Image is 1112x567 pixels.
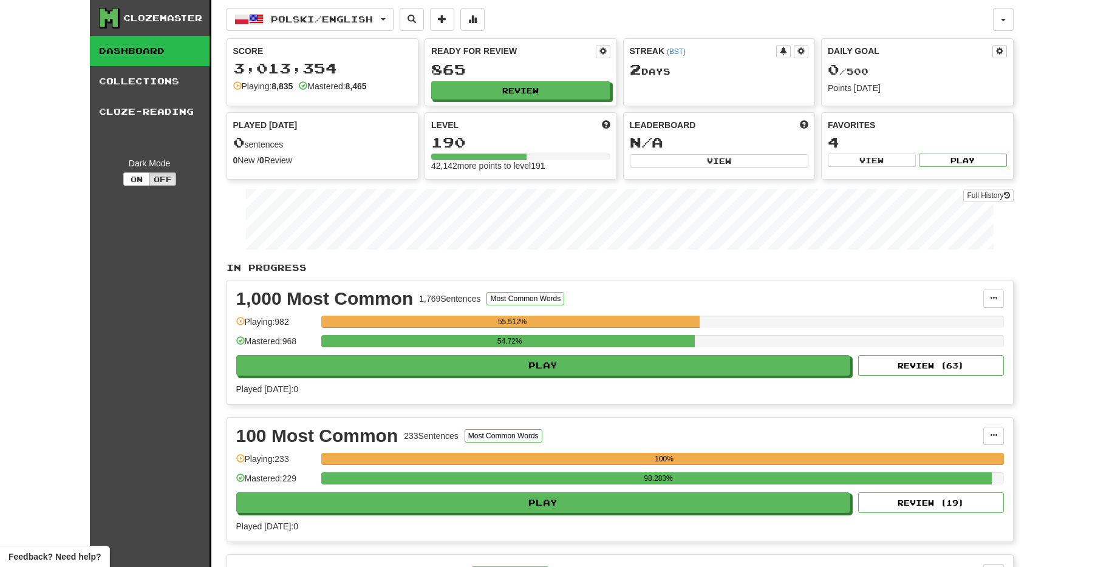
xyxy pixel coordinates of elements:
[828,135,1007,150] div: 4
[460,8,485,31] button: More stats
[828,82,1007,94] div: Points [DATE]
[233,61,412,76] div: 3,013,354
[486,292,564,305] button: Most Common Words
[236,427,398,445] div: 100 Most Common
[400,8,424,31] button: Search sentences
[123,172,150,186] button: On
[630,45,777,57] div: Streak
[236,355,851,376] button: Play
[431,119,459,131] span: Level
[419,293,480,305] div: 1,769 Sentences
[259,155,264,165] strong: 0
[858,355,1004,376] button: Review (63)
[236,290,414,308] div: 1,000 Most Common
[90,36,210,66] a: Dashboard
[602,119,610,131] span: Score more points to level up
[236,453,315,473] div: Playing: 233
[828,45,992,58] div: Daily Goal
[325,453,1004,465] div: 100%
[828,119,1007,131] div: Favorites
[271,81,293,91] strong: 8,835
[236,521,298,531] span: Played [DATE]: 0
[630,119,696,131] span: Leaderboard
[404,430,459,442] div: 233 Sentences
[227,262,1014,274] p: In Progress
[828,66,868,76] span: / 500
[233,135,412,151] div: sentences
[630,62,809,78] div: Day s
[325,472,992,484] div: 98.283%
[465,429,542,443] button: Most Common Words
[227,8,394,31] button: Polski/English
[236,384,298,394] span: Played [DATE]: 0
[271,14,373,24] span: Polski / English
[630,134,663,151] span: N/A
[431,62,610,77] div: 865
[800,119,808,131] span: This week in points, UTC
[430,8,454,31] button: Add sentence to collection
[123,12,202,24] div: Clozemaster
[236,316,315,336] div: Playing: 982
[919,154,1007,167] button: Play
[236,492,851,513] button: Play
[299,80,366,92] div: Mastered:
[90,97,210,127] a: Cloze-Reading
[431,135,610,150] div: 190
[233,45,412,57] div: Score
[828,154,916,167] button: View
[325,335,695,347] div: 54.72%
[346,81,367,91] strong: 8,465
[431,81,610,100] button: Review
[233,80,293,92] div: Playing:
[9,551,101,563] span: Open feedback widget
[233,119,298,131] span: Played [DATE]
[90,66,210,97] a: Collections
[233,155,238,165] strong: 0
[431,160,610,172] div: 42,142 more points to level 191
[325,316,700,328] div: 55.512%
[667,47,686,56] a: (BST)
[236,472,315,492] div: Mastered: 229
[233,134,245,151] span: 0
[963,189,1013,202] a: Full History
[149,172,176,186] button: Off
[431,45,596,57] div: Ready for Review
[630,154,809,168] button: View
[99,157,200,169] div: Dark Mode
[828,61,839,78] span: 0
[630,61,641,78] span: 2
[236,335,315,355] div: Mastered: 968
[233,154,412,166] div: New / Review
[858,492,1004,513] button: Review (19)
